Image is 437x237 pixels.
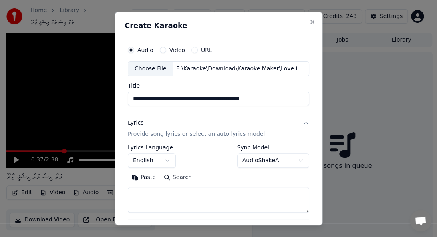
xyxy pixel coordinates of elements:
label: Sync Model [237,145,309,150]
label: Title [128,83,309,88]
div: Lyrics [128,119,143,127]
label: Audio [137,47,153,53]
label: URL [201,47,212,53]
button: Paste [128,171,160,184]
p: Provide song lyrics or select an auto lyrics model [128,130,265,138]
h2: Create Karaoke [125,22,312,29]
button: LyricsProvide song lyrics or select an auto lyrics model [128,112,309,145]
div: E:\Karaoke\Download\Karaoke Maker\Love is Love [PERSON_NAME] (Don't Be Cruel) - Sameeu.MP3 [173,65,309,73]
button: Search [160,171,196,184]
div: Choose File [128,62,173,76]
div: LyricsProvide song lyrics or select an auto lyrics model [128,145,309,219]
label: Video [169,47,185,53]
label: Lyrics Language [128,145,176,150]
